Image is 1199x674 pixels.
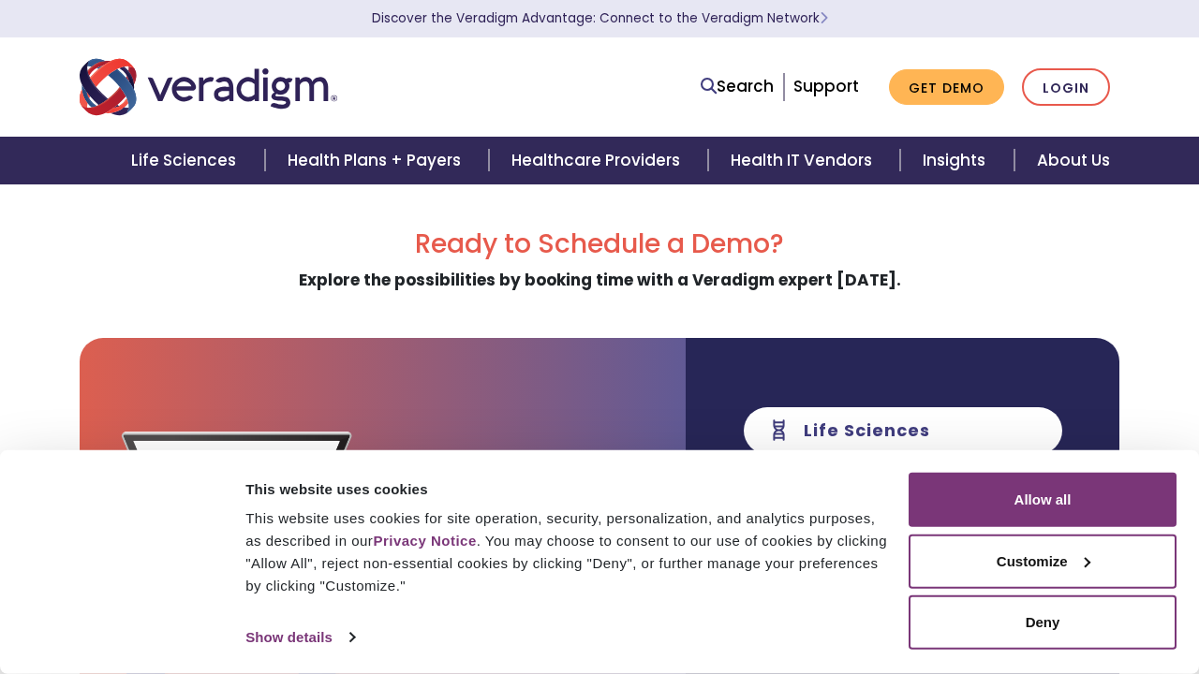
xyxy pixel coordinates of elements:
[820,9,828,27] span: Learn More
[245,477,887,500] div: This website uses cookies
[909,473,1177,527] button: Allow all
[80,56,337,118] img: Veradigm logo
[909,534,1177,588] button: Customize
[109,137,264,184] a: Life Sciences
[373,533,476,549] a: Privacy Notice
[265,137,489,184] a: Health Plans + Payers
[909,595,1177,650] button: Deny
[793,75,859,97] a: Support
[889,69,1004,106] a: Get Demo
[245,623,354,652] a: Show details
[489,137,708,184] a: Healthcare Providers
[1014,137,1132,184] a: About Us
[372,9,828,27] a: Discover the Veradigm Advantage: Connect to the Veradigm NetworkLearn More
[245,507,887,597] div: This website uses cookies for site operation, security, personalization, and analytics purposes, ...
[701,74,774,99] a: Search
[80,228,1119,260] h2: Ready to Schedule a Demo?
[1022,68,1110,107] a: Login
[900,137,1014,184] a: Insights
[708,137,900,184] a: Health IT Vendors
[299,269,901,291] strong: Explore the possibilities by booking time with a Veradigm expert [DATE].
